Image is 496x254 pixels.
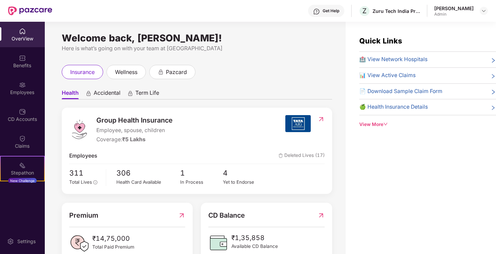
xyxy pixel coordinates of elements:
span: Total Paid Premium [92,243,134,251]
img: PaidPremiumIcon [69,233,90,254]
span: Health [62,89,79,99]
span: Employee, spouse, children [96,126,173,135]
img: insurerIcon [285,115,311,132]
span: right [491,104,496,111]
img: svg+xml;base64,PHN2ZyBpZD0iQ2xhaW0iIHhtbG5zPSJodHRwOi8vd3d3LnczLm9yZy8yMDAwL3N2ZyIgd2lkdGg9IjIwIi... [19,135,26,142]
div: Zuru Tech India Private Limited [373,8,420,14]
div: animation [158,69,164,75]
div: Welcome back, [PERSON_NAME]! [62,35,332,41]
span: Accidental [94,89,120,99]
div: In Process [180,179,223,186]
span: ₹5 Lakhs [122,136,146,143]
div: Settings [15,238,38,245]
img: deleteIcon [279,153,283,158]
span: pazcard [166,68,187,76]
span: 🏥 View Network Hospitals [359,55,427,64]
span: CD Balance [208,210,245,221]
span: insurance [70,68,95,76]
span: ₹1,35,858 [231,233,278,243]
img: svg+xml;base64,PHN2ZyBpZD0iSG9tZSIgeG1sbnM9Imh0dHA6Ly93d3cudzMub3JnLzIwMDAvc3ZnIiB3aWR0aD0iMjAiIG... [19,28,26,35]
span: Employees [69,152,97,160]
img: svg+xml;base64,PHN2ZyBpZD0iRHJvcGRvd24tMzJ4MzIiIHhtbG5zPSJodHRwOi8vd3d3LnczLm9yZy8yMDAwL3N2ZyIgd2... [481,8,487,14]
img: New Pazcare Logo [8,6,52,15]
div: New Challenge [8,178,37,183]
span: 311 [69,167,101,179]
div: Health Card Available [116,179,180,186]
span: 306 [116,167,180,179]
img: RedirectIcon [318,210,325,221]
img: svg+xml;base64,PHN2ZyBpZD0iU2V0dGluZy0yMHgyMCIgeG1sbnM9Imh0dHA6Ly93d3cudzMub3JnLzIwMDAvc3ZnIiB3aW... [7,238,14,245]
span: Group Health Insurance [96,115,173,126]
div: Get Help [323,8,339,14]
span: right [491,57,496,64]
img: logo [69,119,90,140]
span: wellness [115,68,137,76]
span: 1 [180,167,223,179]
span: ₹14,75,000 [92,233,134,243]
img: RedirectIcon [318,116,325,123]
div: Stepathon [1,169,44,176]
div: Yet to Endorse [223,179,265,186]
div: animation [85,90,92,96]
img: svg+xml;base64,PHN2ZyB4bWxucz0iaHR0cDovL3d3dy53My5vcmcvMjAwMC9zdmciIHdpZHRoPSIyMSIgaGVpZ2h0PSIyMC... [19,162,26,169]
span: 📄 Download Sample Claim Form [359,87,442,96]
span: down [383,122,388,127]
div: Coverage: [96,135,173,144]
span: Deleted Lives (17) [279,152,325,160]
span: Available CD Balance [231,243,278,250]
img: CDBalanceIcon [208,233,229,253]
span: Z [362,7,367,15]
span: 🍏 Health Insurance Details [359,103,428,111]
img: svg+xml;base64,PHN2ZyBpZD0iQmVuZWZpdHMiIHhtbG5zPSJodHRwOi8vd3d3LnczLm9yZy8yMDAwL3N2ZyIgd2lkdGg9Ij... [19,55,26,61]
span: Premium [69,210,98,221]
div: Here is what’s going on with your team at [GEOGRAPHIC_DATA] [62,44,332,53]
img: svg+xml;base64,PHN2ZyBpZD0iRW1wbG95ZWVzIiB4bWxucz0iaHR0cDovL3d3dy53My5vcmcvMjAwMC9zdmciIHdpZHRoPS... [19,81,26,88]
span: Quick Links [359,36,402,45]
span: right [491,73,496,80]
div: View More [359,121,496,128]
span: info-circle [93,180,97,184]
span: Term Life [135,89,159,99]
img: svg+xml;base64,PHN2ZyBpZD0iSGVscC0zMngzMiIgeG1sbnM9Imh0dHA6Ly93d3cudzMub3JnLzIwMDAvc3ZnIiB3aWR0aD... [313,8,320,15]
div: animation [127,90,133,96]
img: svg+xml;base64,PHN2ZyBpZD0iQ0RfQWNjb3VudHMiIGRhdGEtbmFtZT0iQ0QgQWNjb3VudHMiIHhtbG5zPSJodHRwOi8vd3... [19,108,26,115]
span: 4 [223,167,265,179]
span: Total Lives [69,179,92,185]
span: right [491,89,496,96]
div: [PERSON_NAME] [434,5,474,12]
div: Admin [434,12,474,17]
span: 📊 View Active Claims [359,71,416,80]
img: RedirectIcon [178,210,185,221]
